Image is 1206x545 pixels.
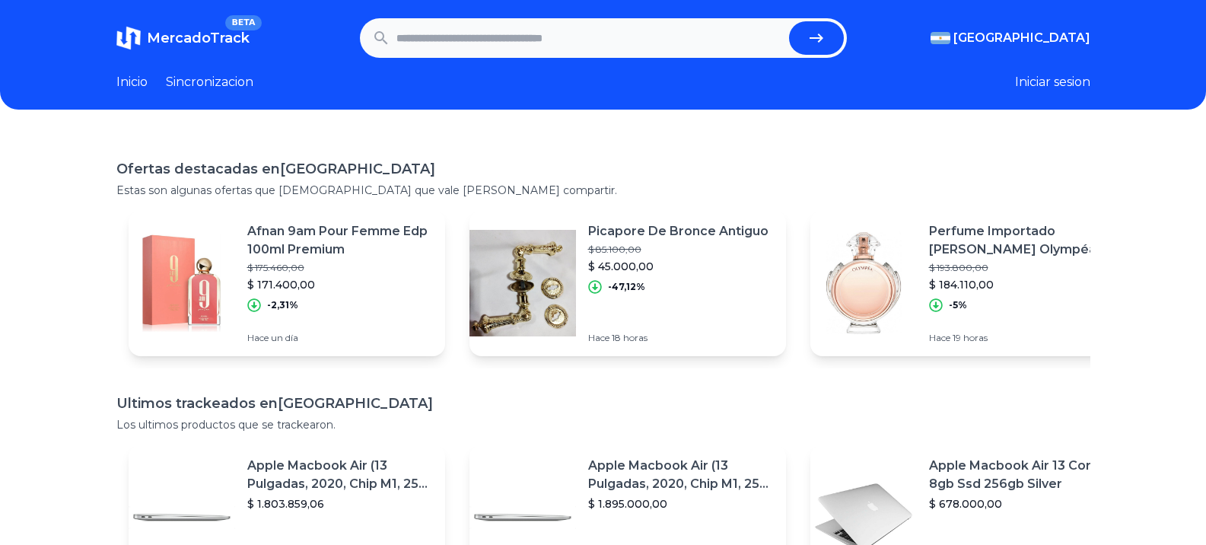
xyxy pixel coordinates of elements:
[116,26,141,50] img: MercadoTrack
[116,393,1090,414] h1: Ultimos trackeados en [GEOGRAPHIC_DATA]
[929,332,1115,344] p: Hace 19 horas
[929,457,1115,493] p: Apple Macbook Air 13 Core I5 8gb Ssd 256gb Silver
[810,230,917,336] img: Featured image
[588,222,768,241] p: Picapore De Bronce Antiguo
[129,210,445,356] a: Featured imageAfnan 9am Pour Femme Edp 100ml Premium$ 175.460,00$ 171.400,00-2,31%Hace un día
[147,30,250,46] span: MercadoTrack
[588,259,768,274] p: $ 45.000,00
[588,457,774,493] p: Apple Macbook Air (13 Pulgadas, 2020, Chip M1, 256 Gb De Ssd, 8 Gb De Ram) - Plata
[129,230,235,336] img: Featured image
[931,29,1090,47] button: [GEOGRAPHIC_DATA]
[588,332,768,344] p: Hace 18 horas
[931,32,950,44] img: Argentina
[166,73,253,91] a: Sincronizacion
[247,262,433,274] p: $ 175.460,00
[588,496,774,512] p: $ 1.895.000,00
[608,281,645,293] p: -47,12%
[953,29,1090,47] span: [GEOGRAPHIC_DATA]
[810,210,1127,356] a: Featured imagePerfume Importado [PERSON_NAME] Olympéa Mujer Edp 50ml Original Sello Afip$ 193.800...
[929,222,1115,259] p: Perfume Importado [PERSON_NAME] Olympéa Mujer Edp 50ml Original Sello Afip
[469,230,576,336] img: Featured image
[247,496,433,512] p: $ 1.803.859,06
[588,244,768,256] p: $ 85.100,00
[116,417,1090,432] p: Los ultimos productos que se trackearon.
[247,332,433,344] p: Hace un día
[1015,73,1090,91] button: Iniciar sesion
[949,299,967,311] p: -5%
[247,222,433,259] p: Afnan 9am Pour Femme Edp 100ml Premium
[116,158,1090,180] h1: Ofertas destacadas en [GEOGRAPHIC_DATA]
[929,496,1115,512] p: $ 678.000,00
[247,277,433,292] p: $ 171.400,00
[116,26,250,50] a: MercadoTrackBETA
[247,457,433,493] p: Apple Macbook Air (13 Pulgadas, 2020, Chip M1, 256 Gb De Ssd, 8 Gb De Ram) - Plata
[116,73,148,91] a: Inicio
[929,262,1115,274] p: $ 193.800,00
[929,277,1115,292] p: $ 184.110,00
[469,210,786,356] a: Featured imagePicapore De Bronce Antiguo$ 85.100,00$ 45.000,00-47,12%Hace 18 horas
[267,299,298,311] p: -2,31%
[116,183,1090,198] p: Estas son algunas ofertas que [DEMOGRAPHIC_DATA] que vale [PERSON_NAME] compartir.
[225,15,261,30] span: BETA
